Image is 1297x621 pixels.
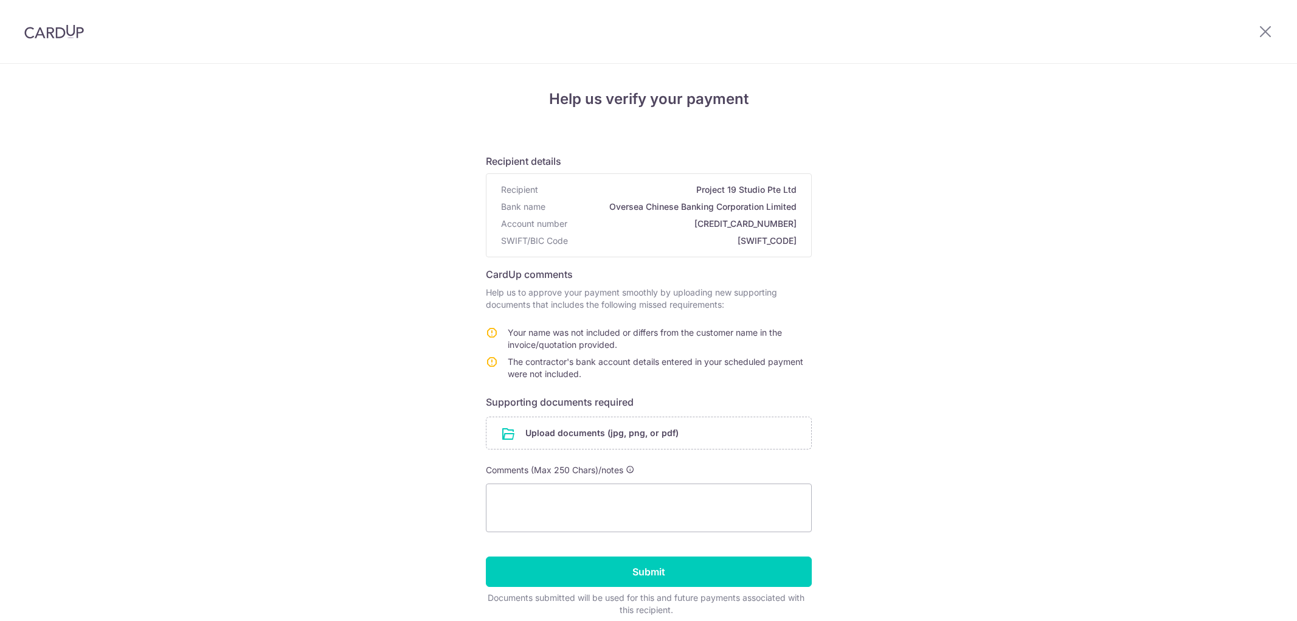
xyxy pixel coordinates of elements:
span: Your name was not included or differs from the customer name in the invoice/quotation provided. [508,327,782,350]
span: Recipient [501,184,538,196]
div: Upload documents (jpg, png, or pdf) [486,417,812,449]
input: Submit [486,557,812,587]
h6: CardUp comments [486,267,812,282]
span: Project 19 Studio Pte Ltd [543,184,797,196]
span: The contractor's bank account details entered in your scheduled payment were not included. [508,356,803,379]
span: [CREDIT_CARD_NUMBER] [572,218,797,230]
span: Bank name [501,201,545,213]
h4: Help us verify your payment [486,88,812,110]
span: Oversea Chinese Banking Corporation Limited [550,201,797,213]
span: Comments (Max 250 Chars)/notes [486,465,623,475]
img: CardUp [24,24,84,39]
p: Help us to approve your payment smoothly by uploading new supporting documents that includes the ... [486,286,812,311]
span: SWIFT/BIC Code [501,235,568,247]
span: [SWIFT_CODE] [573,235,797,247]
h6: Recipient details [486,154,812,168]
h6: Supporting documents required [486,395,812,409]
span: Account number [501,218,567,230]
div: Documents submitted will be used for this and future payments associated with this recipient. [486,592,807,616]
